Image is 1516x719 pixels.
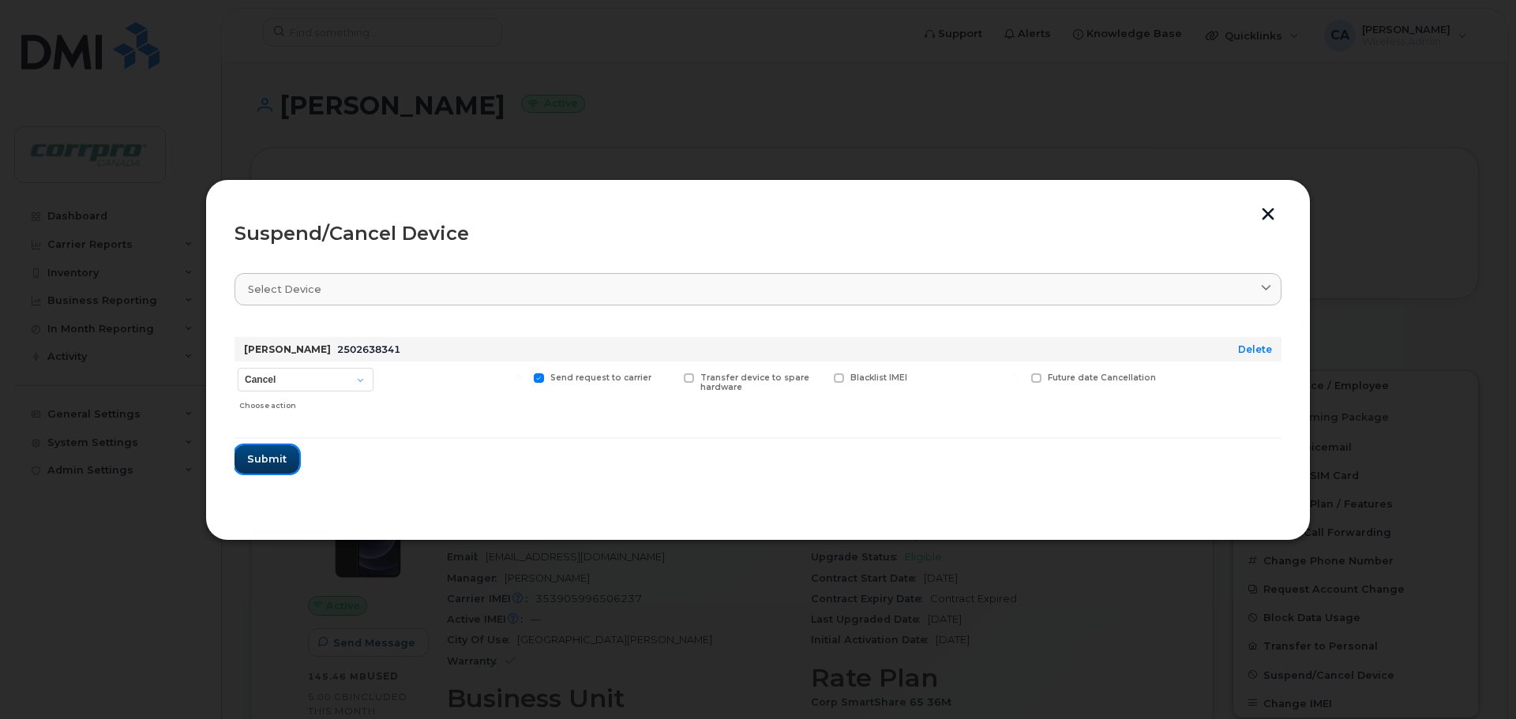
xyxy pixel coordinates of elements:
span: Future date Cancellation [1048,373,1156,383]
input: Blacklist IMEI [815,373,823,381]
span: Submit [247,451,287,466]
span: Blacklist IMEI [850,373,907,383]
input: Transfer device to spare hardware [665,373,673,381]
input: Future date Cancellation [1012,373,1020,381]
strong: [PERSON_NAME] [244,343,331,355]
span: Transfer device to spare hardware [700,373,809,393]
span: 2502638341 [337,343,400,355]
span: Send request to carrier [550,373,651,383]
div: Suspend/Cancel Device [235,224,1281,243]
div: Choose action [239,393,373,412]
a: Delete [1238,343,1272,355]
button: Submit [235,445,299,474]
span: Select device [248,282,321,297]
input: Send request to carrier [515,373,523,381]
a: Select device [235,273,1281,305]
